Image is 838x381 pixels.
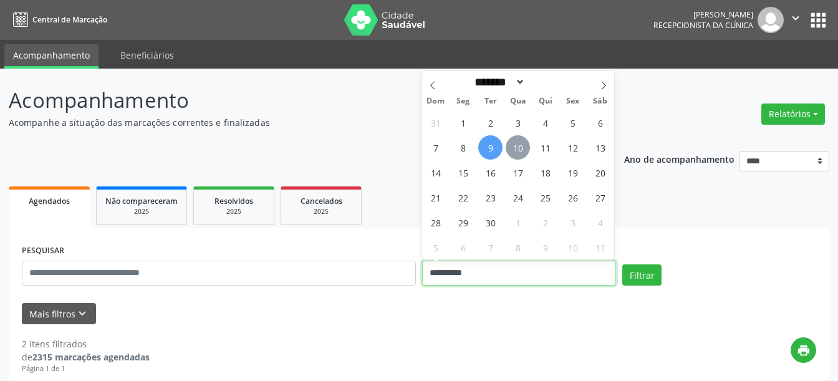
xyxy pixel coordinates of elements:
[423,210,448,234] span: Setembro 28, 2025
[587,97,614,105] span: Sáb
[423,235,448,259] span: Outubro 5, 2025
[561,235,585,259] span: Outubro 10, 2025
[807,9,829,31] button: apps
[478,135,503,160] span: Setembro 9, 2025
[506,210,530,234] span: Outubro 1, 2025
[533,210,557,234] span: Outubro 2, 2025
[105,196,178,206] span: Não compareceram
[451,235,475,259] span: Outubro 6, 2025
[477,97,504,105] span: Ter
[22,364,150,374] div: Página 1 de 1
[588,185,612,210] span: Setembro 27, 2025
[478,160,503,185] span: Setembro 16, 2025
[789,11,802,25] i: 
[478,210,503,234] span: Setembro 30, 2025
[423,185,448,210] span: Setembro 21, 2025
[422,97,450,105] span: Dom
[9,85,583,116] p: Acompanhamento
[105,207,178,216] div: 2025
[22,303,96,325] button: Mais filtroskeyboard_arrow_down
[561,110,585,135] span: Setembro 5, 2025
[423,160,448,185] span: Setembro 14, 2025
[791,337,816,363] button: print
[525,75,566,89] input: Year
[32,14,107,25] span: Central de Marcação
[22,241,64,261] label: PESQUISAR
[653,9,753,20] div: [PERSON_NAME]
[203,207,265,216] div: 2025
[588,160,612,185] span: Setembro 20, 2025
[797,344,811,357] i: print
[451,135,475,160] span: Setembro 8, 2025
[561,210,585,234] span: Outubro 3, 2025
[559,97,587,105] span: Sex
[75,307,89,321] i: keyboard_arrow_down
[758,7,784,33] img: img
[112,44,183,66] a: Beneficiários
[290,207,352,216] div: 2025
[506,135,530,160] span: Setembro 10, 2025
[504,97,532,105] span: Qua
[588,235,612,259] span: Outubro 11, 2025
[622,264,662,286] button: Filtrar
[470,75,525,89] select: Month
[784,7,807,33] button: 
[533,160,557,185] span: Setembro 18, 2025
[506,110,530,135] span: Setembro 3, 2025
[9,9,107,30] a: Central de Marcação
[506,235,530,259] span: Outubro 8, 2025
[624,151,734,166] p: Ano de acompanhamento
[561,185,585,210] span: Setembro 26, 2025
[588,135,612,160] span: Setembro 13, 2025
[22,350,150,364] div: de
[561,135,585,160] span: Setembro 12, 2025
[22,337,150,350] div: 2 itens filtrados
[478,235,503,259] span: Outubro 7, 2025
[423,135,448,160] span: Setembro 7, 2025
[29,196,70,206] span: Agendados
[4,44,99,69] a: Acompanhamento
[761,104,825,125] button: Relatórios
[533,235,557,259] span: Outubro 9, 2025
[532,97,559,105] span: Qui
[32,351,150,363] strong: 2315 marcações agendadas
[478,185,503,210] span: Setembro 23, 2025
[451,110,475,135] span: Setembro 1, 2025
[451,160,475,185] span: Setembro 15, 2025
[451,210,475,234] span: Setembro 29, 2025
[588,210,612,234] span: Outubro 4, 2025
[588,110,612,135] span: Setembro 6, 2025
[506,185,530,210] span: Setembro 24, 2025
[506,160,530,185] span: Setembro 17, 2025
[533,110,557,135] span: Setembro 4, 2025
[423,110,448,135] span: Agosto 31, 2025
[561,160,585,185] span: Setembro 19, 2025
[450,97,477,105] span: Seg
[214,196,253,206] span: Resolvidos
[301,196,342,206] span: Cancelados
[533,135,557,160] span: Setembro 11, 2025
[451,185,475,210] span: Setembro 22, 2025
[478,110,503,135] span: Setembro 2, 2025
[653,20,753,31] span: Recepcionista da clínica
[9,116,583,129] p: Acompanhe a situação das marcações correntes e finalizadas
[533,185,557,210] span: Setembro 25, 2025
